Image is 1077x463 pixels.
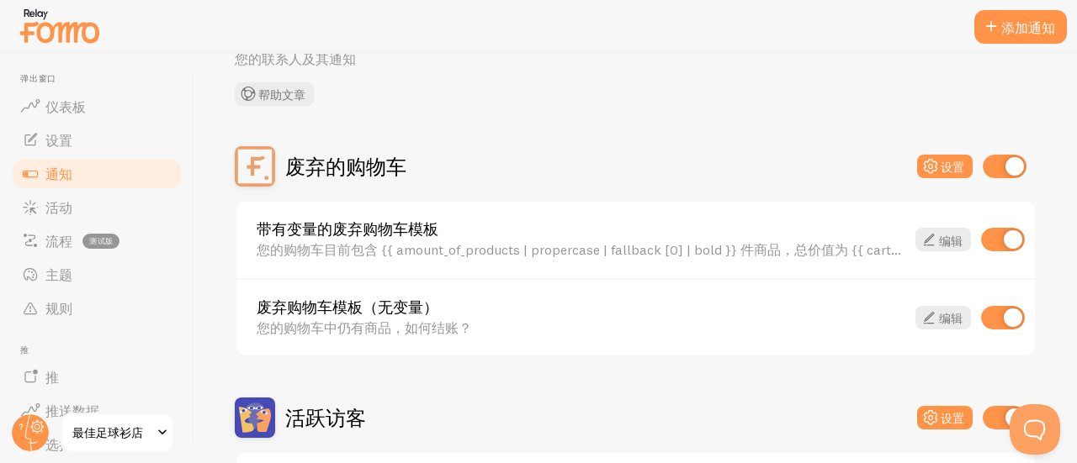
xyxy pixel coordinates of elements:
[285,405,366,430] font: 活跃访客
[45,300,72,317] font: 规则
[10,124,183,157] a: 设置
[1010,404,1060,455] iframe: 求助童子军信标 - 开放
[235,82,314,106] button: 帮助文章
[915,228,971,251] a: 编辑
[235,50,356,67] font: 您的联系人及其通知
[45,199,72,216] font: 活动
[258,87,305,103] font: 帮助文章
[10,394,183,428] a: 推送数据
[20,73,56,84] font: 弹出窗口
[257,219,438,239] font: 带有变量的废弃购物车模板
[18,4,102,47] img: fomo-relay-logo-orange.svg
[941,160,964,175] font: 设置
[45,266,72,283] font: 主题
[45,166,72,182] font: 通知
[89,236,114,245] font: 测试版
[939,233,963,248] font: 编辑
[45,402,99,419] font: 推送数据
[10,90,183,124] a: 仪表板
[20,345,29,355] font: 推
[10,292,183,325] a: 规则
[917,406,973,429] button: 设置
[915,306,971,329] a: 编辑
[939,311,963,326] font: 编辑
[10,258,183,292] a: 主题
[45,369,59,386] font: 推
[10,360,183,394] a: 推
[61,413,174,453] a: 最佳足球衫店
[45,98,86,115] font: 仪表板
[10,224,183,258] a: 流程 测试版
[917,155,973,178] button: 设置
[235,146,275,187] img: 废弃的购物车
[45,132,72,149] font: 设置
[72,425,143,440] font: 最佳足球衫店
[285,154,406,179] font: 废弃的购物车
[45,233,72,250] font: 流程
[10,191,183,224] a: 活动
[257,297,438,317] font: 废弃购物车模板（无变量）
[235,397,275,438] img: 活跃访客
[10,157,183,191] a: 通知
[941,411,964,426] font: 设置
[257,319,472,336] font: 您的购物车中仍有商品，如何结账？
